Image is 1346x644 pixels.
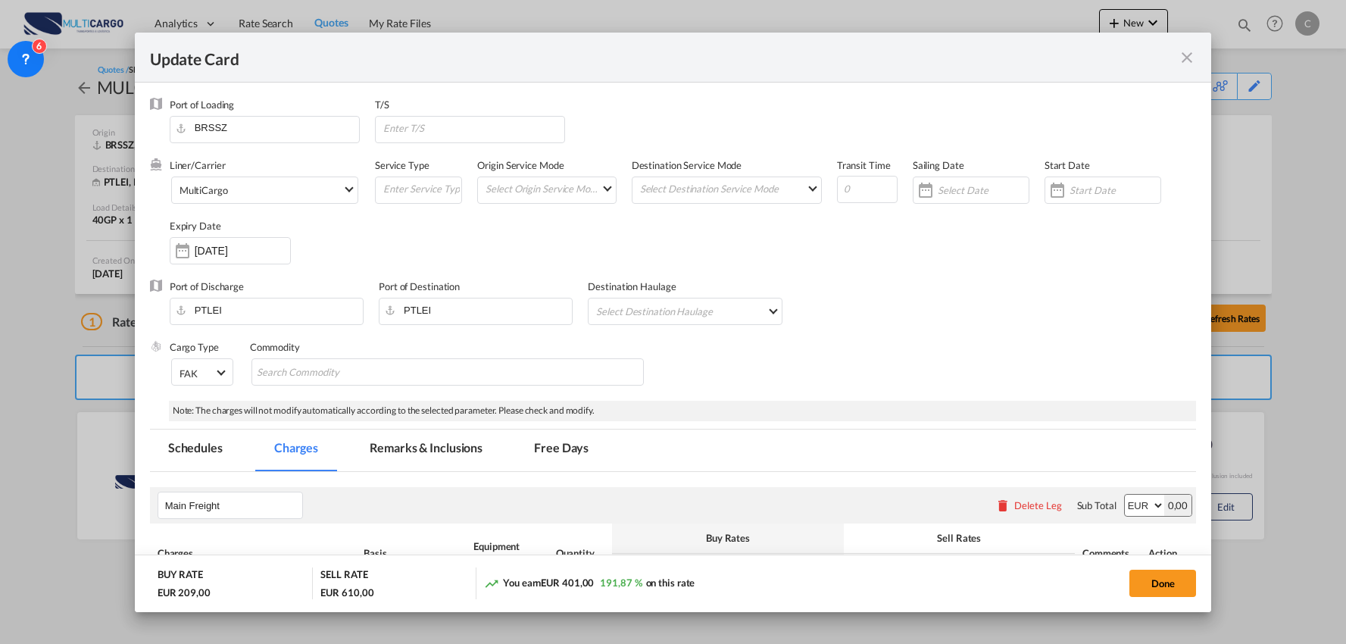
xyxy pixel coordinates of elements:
label: Sailing Date [913,159,964,171]
md-tab-item: Free Days [516,430,607,471]
input: 0 [837,176,898,203]
div: Note: The charges will not modify automatically according to the selected parameter. Please check... [169,401,1197,421]
div: Equipment Type [463,539,530,567]
label: Origin Service Mode [477,159,564,171]
md-tab-item: Schedules [150,430,241,471]
div: SELL RATE [320,567,367,585]
md-icon: icon-delete [995,498,1010,513]
div: FAK [180,367,198,380]
md-dialog: Update CardPort of ... [135,33,1212,612]
th: Action [1141,524,1196,583]
span: EUR 401,00 [541,577,594,589]
md-tab-item: Charges [256,430,336,471]
md-select: Select Destination Haulage [595,299,781,323]
label: Port of Loading [170,98,235,111]
md-chips-wrap: Chips container with autocompletion. Enter the text area, type text to search, and then use the u... [251,358,644,386]
md-select: Select Cargo type: FAK [171,358,233,386]
span: 191,87 % [600,577,642,589]
label: Service Type [375,159,429,171]
label: Destination Haulage [588,280,676,292]
div: EUR 610,00 [320,586,373,599]
input: Enter Port of Loading [177,117,359,139]
md-icon: icon-close fg-AAA8AD m-0 pointer [1178,48,1196,67]
md-pagination-wrapper: Use the left and right arrow keys to navigate between tabs [150,430,623,471]
input: Enter Service Type [382,177,462,200]
div: Basis [364,546,448,560]
div: Charges [158,546,349,560]
md-select: Select Liner: MultiCargo [171,177,358,204]
label: Port of Discharge [170,280,244,292]
div: EUR 209,00 [158,586,211,599]
label: Liner/Carrier [170,159,226,171]
th: Comments [1075,524,1141,583]
md-select: Select Origin Service Mode [484,177,615,199]
input: Select Date [938,184,1029,196]
div: Buy Rates [620,531,835,545]
label: Port of Destination [379,280,460,292]
label: Cargo Type [170,341,219,353]
label: Destination Service Mode [632,159,742,171]
input: Expiry Date [195,245,290,257]
label: Transit Time [837,159,891,171]
label: Commodity [250,341,300,353]
md-select: Select Destination Service Mode [639,177,821,199]
input: Search Commodity [257,361,395,385]
md-tab-item: Remarks & Inclusions [351,430,501,471]
img: cargo.png [150,340,162,352]
input: Leg Name [165,494,302,517]
div: Delete Leg [1014,499,1062,511]
input: Enter Port of Discharge [177,299,363,321]
div: 0,00 [1164,495,1192,516]
label: Start Date [1045,159,1090,171]
div: Update Card [150,48,1179,67]
input: Enter Port of Destination [386,299,572,321]
div: BUY RATE [158,567,203,585]
div: You earn on this rate [484,576,695,592]
button: Delete Leg [995,499,1062,511]
button: Done [1129,570,1196,597]
label: Expiry Date [170,220,221,232]
md-icon: icon-trending-up [484,576,499,591]
label: T/S [375,98,389,111]
input: Enter T/S [382,117,564,139]
div: Sell Rates [851,531,1067,545]
div: Quantity [545,546,604,560]
div: MultiCargo [180,184,228,196]
input: Start Date [1070,184,1160,196]
div: Sub Total [1077,499,1116,512]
